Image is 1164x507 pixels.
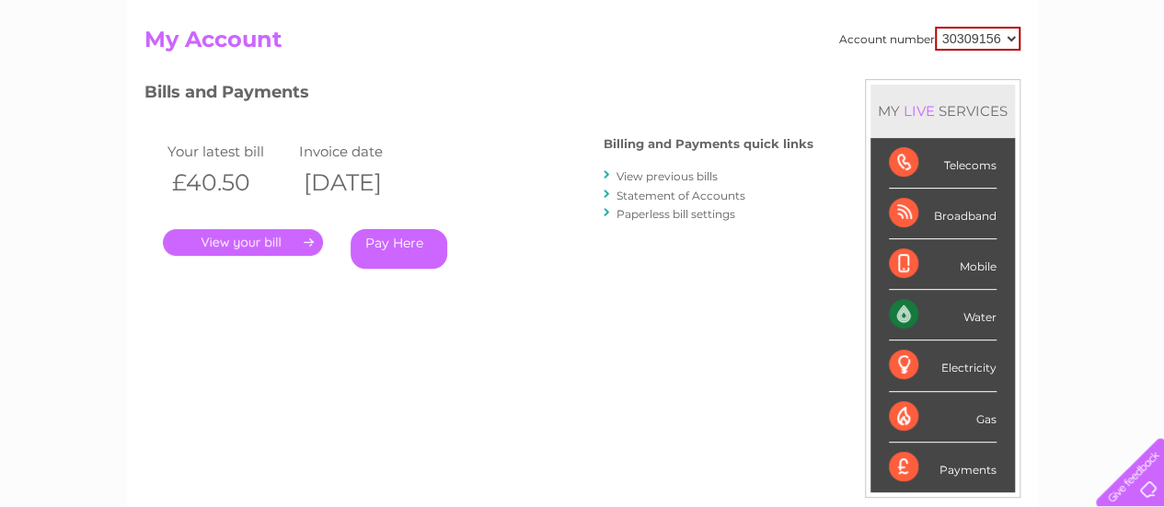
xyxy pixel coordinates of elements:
a: View previous bills [617,169,718,183]
div: Broadband [889,189,997,239]
h4: Billing and Payments quick links [604,137,813,151]
img: logo.png [40,48,134,104]
a: Contact [1042,78,1087,92]
th: [DATE] [294,164,427,202]
a: Energy [886,78,927,92]
div: Mobile [889,239,997,290]
div: Clear Business is a trading name of Verastar Limited (registered in [GEOGRAPHIC_DATA] No. 3667643... [148,10,1018,89]
h2: My Account [144,27,1020,62]
div: MY SERVICES [870,85,1015,137]
a: Blog [1004,78,1031,92]
a: Water [840,78,875,92]
div: Water [889,290,997,340]
div: Electricity [889,340,997,391]
a: Telecoms [938,78,993,92]
a: . [163,229,323,256]
div: Gas [889,392,997,443]
div: Telecoms [889,138,997,189]
div: Account number [839,27,1020,51]
a: Paperless bill settings [617,207,735,221]
a: Pay Here [351,229,447,269]
div: Payments [889,443,997,492]
div: LIVE [900,102,939,120]
td: Your latest bill [163,139,295,164]
a: 0333 014 3131 [817,9,944,32]
h3: Bills and Payments [144,79,813,111]
a: Log out [1103,78,1147,92]
a: Statement of Accounts [617,189,745,202]
td: Invoice date [294,139,427,164]
th: £40.50 [163,164,295,202]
